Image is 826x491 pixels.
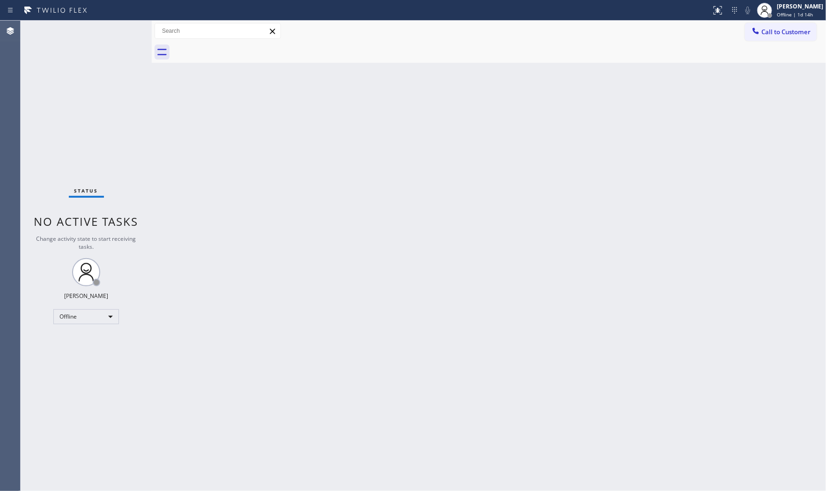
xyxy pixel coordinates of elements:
div: [PERSON_NAME] [777,2,823,10]
input: Search [155,23,280,38]
div: [PERSON_NAME] [64,292,108,300]
button: Mute [741,4,754,17]
span: No active tasks [34,214,139,229]
span: Offline | 1d 14h [777,11,813,18]
span: Status [74,187,98,194]
div: Offline [53,309,119,324]
span: Change activity state to start receiving tasks. [37,235,136,251]
button: Call to Customer [745,23,817,41]
span: Call to Customer [761,28,811,36]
